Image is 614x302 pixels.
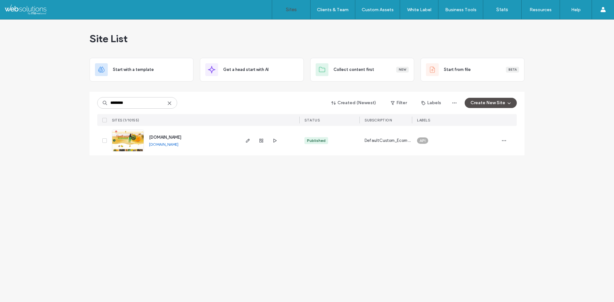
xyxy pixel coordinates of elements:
span: Start from file [444,66,471,73]
span: Start with a template [113,66,154,73]
div: Start from fileBeta [421,58,524,81]
div: Published [307,138,326,143]
label: Business Tools [445,7,476,12]
label: Resources [530,7,552,12]
label: White Label [407,7,431,12]
span: Get a head start with AI [223,66,269,73]
button: Created (Newest) [326,98,382,108]
div: Collect content firstNew [310,58,414,81]
div: New [396,67,409,73]
span: Collect content first [334,66,374,73]
label: Stats [496,7,508,12]
span: Site List [90,32,128,45]
span: DefaultCustom_Ecom_Basic [365,137,412,144]
label: Custom Assets [362,7,394,12]
span: SUBSCRIPTION [365,118,392,122]
div: Start with a template [90,58,193,81]
label: Sites [286,7,297,12]
span: SITES (1/10155) [112,118,139,122]
label: Help [571,7,581,12]
a: [DOMAIN_NAME] [149,135,181,140]
span: STATUS [304,118,320,122]
div: Beta [506,67,519,73]
div: Get a head start with AI [200,58,304,81]
a: [DOMAIN_NAME] [149,142,178,147]
button: Filter [384,98,413,108]
span: LABELS [417,118,430,122]
span: API [420,138,426,143]
label: Clients & Team [317,7,349,12]
button: Create New Site [465,98,517,108]
button: Labels [416,98,447,108]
